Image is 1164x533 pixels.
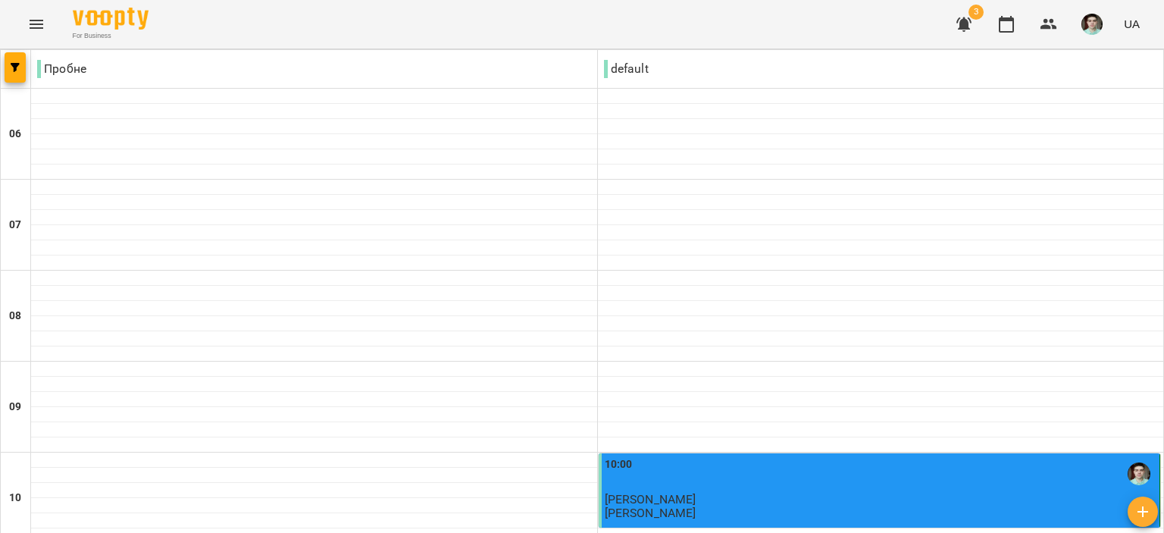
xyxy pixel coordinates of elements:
h6: 10 [9,490,21,506]
p: Пробне [37,60,86,78]
span: UA [1124,16,1140,32]
p: default [604,60,649,78]
h6: 07 [9,217,21,234]
span: For Business [73,31,149,41]
h6: 09 [9,399,21,415]
span: 3 [968,5,984,20]
button: Menu [18,6,55,42]
label: 10:00 [605,456,633,473]
span: [PERSON_NAME] [605,492,696,506]
button: Створити урок [1128,497,1158,527]
h6: 08 [9,308,21,325]
button: UA [1118,10,1146,38]
h6: 06 [9,126,21,143]
img: Voopty Logo [73,8,149,30]
img: Андрушко Артем Олександрович [1128,462,1150,485]
p: [PERSON_NAME] [605,506,696,519]
img: 8482cb4e613eaef2b7d25a10e2b5d949.jpg [1081,14,1103,35]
